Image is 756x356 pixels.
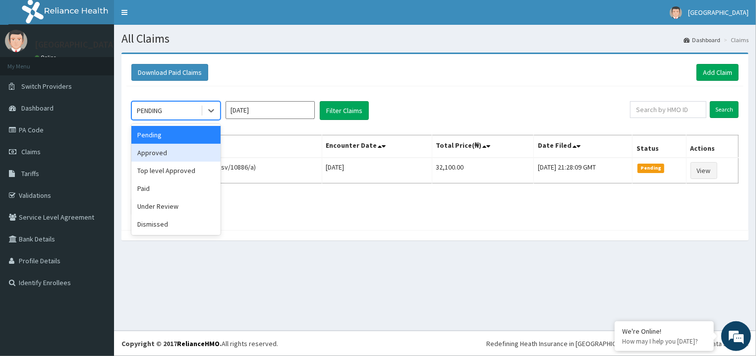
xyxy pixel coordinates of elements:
[630,101,706,118] input: Search by HMO ID
[691,162,717,179] a: View
[21,169,39,178] span: Tariffs
[684,36,720,44] a: Dashboard
[721,36,749,44] li: Claims
[35,54,58,61] a: Online
[320,101,369,120] button: Filter Claims
[137,106,162,116] div: PENDING
[432,135,534,158] th: Total Price(₦)
[534,135,632,158] th: Date Filed
[432,158,534,183] td: 32,100.00
[534,158,632,183] td: [DATE] 21:28:09 GMT
[632,135,686,158] th: Status
[622,327,706,336] div: We're Online!
[5,244,189,279] textarea: Type your message and hit 'Enter'
[131,197,221,215] div: Under Review
[5,30,27,52] img: User Image
[121,32,749,45] h1: All Claims
[131,215,221,233] div: Dismissed
[21,147,41,156] span: Claims
[131,144,221,162] div: Approved
[132,135,322,158] th: Name
[121,339,222,348] strong: Copyright © 2017 .
[52,56,167,68] div: Chat with us now
[322,158,432,183] td: [DATE]
[163,5,186,29] div: Minimize live chat window
[21,104,54,113] span: Dashboard
[132,158,322,183] td: A2401198 [PERSON_NAME] (gsv/10886/a)
[638,164,665,173] span: Pending
[322,135,432,158] th: Encounter Date
[131,64,208,81] button: Download Paid Claims
[622,337,706,346] p: How may I help you today?
[226,101,315,119] input: Select Month and Year
[486,339,749,349] div: Redefining Heath Insurance in [GEOGRAPHIC_DATA] using Telemedicine and Data Science!
[18,50,40,74] img: d_794563401_company_1708531726252_794563401
[686,135,738,158] th: Actions
[58,112,137,212] span: We're online!
[177,339,220,348] a: RelianceHMO
[131,179,221,197] div: Paid
[131,126,221,144] div: Pending
[670,6,682,19] img: User Image
[688,8,749,17] span: [GEOGRAPHIC_DATA]
[35,40,116,49] p: [GEOGRAPHIC_DATA]
[697,64,739,81] a: Add Claim
[131,162,221,179] div: Top level Approved
[114,331,756,356] footer: All rights reserved.
[710,101,739,118] input: Search
[21,82,72,91] span: Switch Providers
